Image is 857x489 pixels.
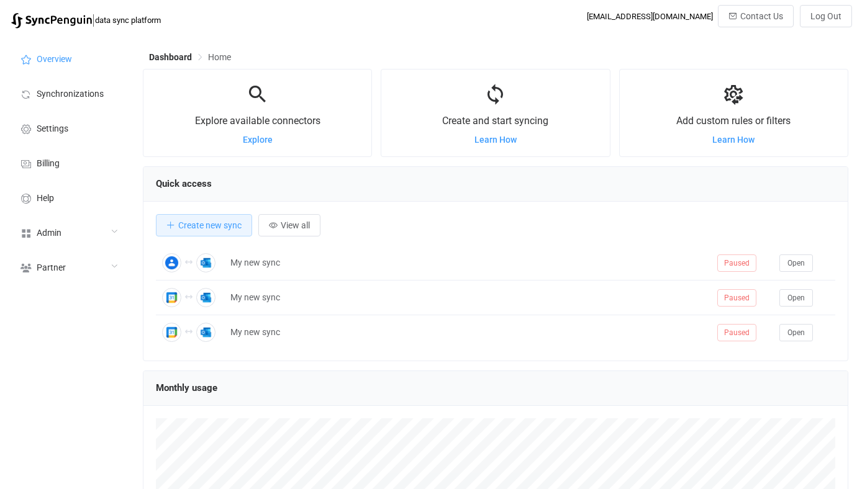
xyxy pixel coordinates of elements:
span: View all [281,220,310,230]
span: Monthly usage [156,382,217,393]
button: Create new sync [156,214,252,236]
span: Create new sync [178,220,242,230]
a: Overview [6,41,130,76]
button: Log Out [800,5,852,27]
a: Learn How [474,135,517,145]
span: Explore available connectors [195,115,320,127]
span: Partner [37,263,66,273]
a: |data sync platform [11,11,161,29]
span: data sync platform [95,16,161,25]
span: | [92,11,95,29]
span: Home [208,52,231,62]
a: Learn How [712,135,755,145]
a: Explore [243,135,273,145]
span: Log Out [810,11,841,21]
span: Add custom rules or filters [676,115,791,127]
span: Contact Us [740,11,783,21]
span: Admin [37,228,61,238]
div: Breadcrumb [149,53,231,61]
a: Settings [6,110,130,145]
span: Quick access [156,178,212,189]
div: [EMAIL_ADDRESS][DOMAIN_NAME] [587,12,713,21]
span: Overview [37,55,72,65]
button: Contact Us [718,5,794,27]
a: Billing [6,145,130,180]
span: Synchronizations [37,89,104,99]
a: Help [6,180,130,215]
span: Help [37,194,54,204]
button: View all [258,214,320,236]
span: Billing [37,159,60,169]
a: Synchronizations [6,76,130,110]
span: Create and start syncing [442,115,548,127]
span: Settings [37,124,68,134]
img: syncpenguin.svg [11,13,92,29]
span: Dashboard [149,52,192,62]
